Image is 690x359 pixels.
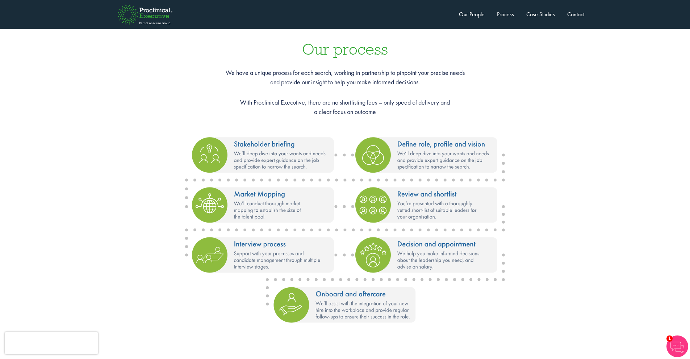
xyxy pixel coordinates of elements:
span: 1 [666,335,673,342]
p: We have a unique process for each search, working in partnership to pinpoint your precise needs a... [7,68,683,86]
a: Our People [459,10,485,18]
h3: Our process [7,41,683,57]
a: Process [497,10,514,18]
img: Proclinical Executive Search Process [182,134,508,328]
p: With Proclinical Executive, there are no shortlisting fees – only speed of delivery and a clear f... [7,98,683,116]
a: Contact [567,10,584,18]
img: Chatbot [666,335,688,357]
a: Case Studies [526,10,555,18]
iframe: reCAPTCHA [5,332,98,354]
